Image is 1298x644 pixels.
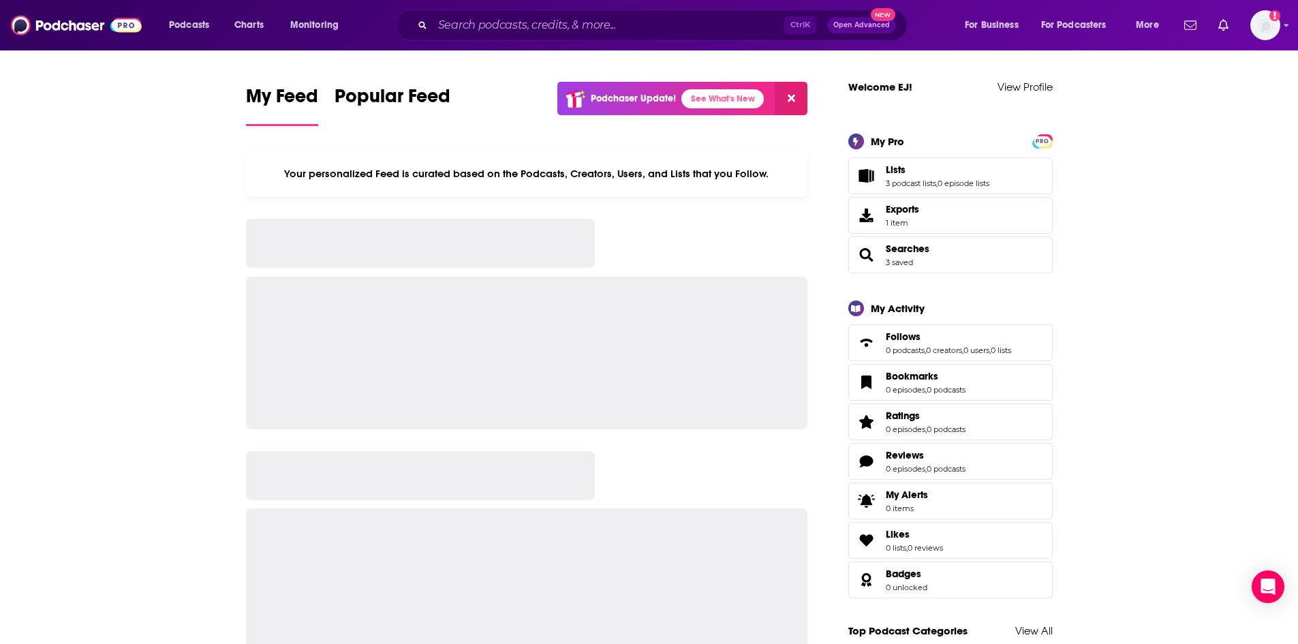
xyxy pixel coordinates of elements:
[886,331,1011,343] a: Follows
[1269,10,1280,21] svg: Add a profile image
[886,243,929,255] a: Searches
[886,203,919,215] span: Exports
[925,346,926,355] span: ,
[886,331,921,343] span: Follows
[1250,10,1280,40] button: Show profile menu
[925,425,927,434] span: ,
[848,324,1053,361] span: Follows
[246,85,318,126] a: My Feed
[853,412,880,431] a: Ratings
[848,482,1053,519] a: My Alerts
[871,135,904,148] div: My Pro
[853,531,880,550] a: Likes
[11,12,142,38] img: Podchaser - Follow, Share and Rate Podcasts
[886,504,928,513] span: 0 items
[853,373,880,392] a: Bookmarks
[335,85,450,116] span: Popular Feed
[833,22,890,29] span: Open Advanced
[886,370,938,382] span: Bookmarks
[908,543,943,553] a: 0 reviews
[848,364,1053,401] span: Bookmarks
[886,410,920,422] span: Ratings
[848,236,1053,273] span: Searches
[886,346,925,355] a: 0 podcasts
[827,17,896,33] button: Open AdvancedNew
[925,385,927,395] span: ,
[886,528,910,540] span: Likes
[886,489,928,501] span: My Alerts
[290,16,339,35] span: Monitoring
[989,346,991,355] span: ,
[886,385,925,395] a: 0 episodes
[886,568,927,580] a: Badges
[848,80,912,93] a: Welcome EJ!
[927,385,965,395] a: 0 podcasts
[1136,16,1159,35] span: More
[853,206,880,225] span: Exports
[853,166,880,185] a: Lists
[591,93,676,104] p: Podchaser Update!
[886,425,925,434] a: 0 episodes
[226,14,272,36] a: Charts
[1250,10,1280,40] img: User Profile
[998,80,1053,93] a: View Profile
[886,449,924,461] span: Reviews
[433,14,784,36] input: Search podcasts, credits, & more...
[955,14,1036,36] button: open menu
[871,8,895,21] span: New
[886,543,906,553] a: 0 lists
[853,491,880,510] span: My Alerts
[962,346,963,355] span: ,
[886,583,927,592] a: 0 unlocked
[408,10,921,41] div: Search podcasts, credits, & more...
[906,543,908,553] span: ,
[848,403,1053,440] span: Ratings
[965,16,1019,35] span: For Business
[886,164,989,176] a: Lists
[1041,16,1107,35] span: For Podcasters
[886,258,913,267] a: 3 saved
[1126,14,1176,36] button: open menu
[159,14,227,36] button: open menu
[853,245,880,264] a: Searches
[927,425,965,434] a: 0 podcasts
[886,568,921,580] span: Badges
[1213,14,1234,37] a: Show notifications dropdown
[848,197,1053,234] a: Exports
[853,570,880,589] a: Badges
[886,449,965,461] a: Reviews
[281,14,356,36] button: open menu
[1034,135,1051,145] a: PRO
[848,562,1053,598] span: Badges
[848,624,968,637] a: Top Podcast Categories
[938,179,989,188] a: 0 episode lists
[925,464,927,474] span: ,
[886,410,965,422] a: Ratings
[169,16,209,35] span: Podcasts
[991,346,1011,355] a: 0 lists
[246,85,318,116] span: My Feed
[1032,14,1126,36] button: open menu
[848,157,1053,194] span: Lists
[936,179,938,188] span: ,
[886,370,965,382] a: Bookmarks
[1034,136,1051,147] span: PRO
[886,218,919,228] span: 1 item
[853,452,880,471] a: Reviews
[871,302,925,315] div: My Activity
[963,346,989,355] a: 0 users
[886,179,936,188] a: 3 podcast lists
[927,464,965,474] a: 0 podcasts
[246,151,808,197] div: Your personalized Feed is curated based on the Podcasts, Creators, Users, and Lists that you Follow.
[886,164,906,176] span: Lists
[1252,570,1284,603] div: Open Intercom Messenger
[848,443,1053,480] span: Reviews
[335,85,450,126] a: Popular Feed
[1250,10,1280,40] span: Logged in as EJJackson
[234,16,264,35] span: Charts
[886,528,943,540] a: Likes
